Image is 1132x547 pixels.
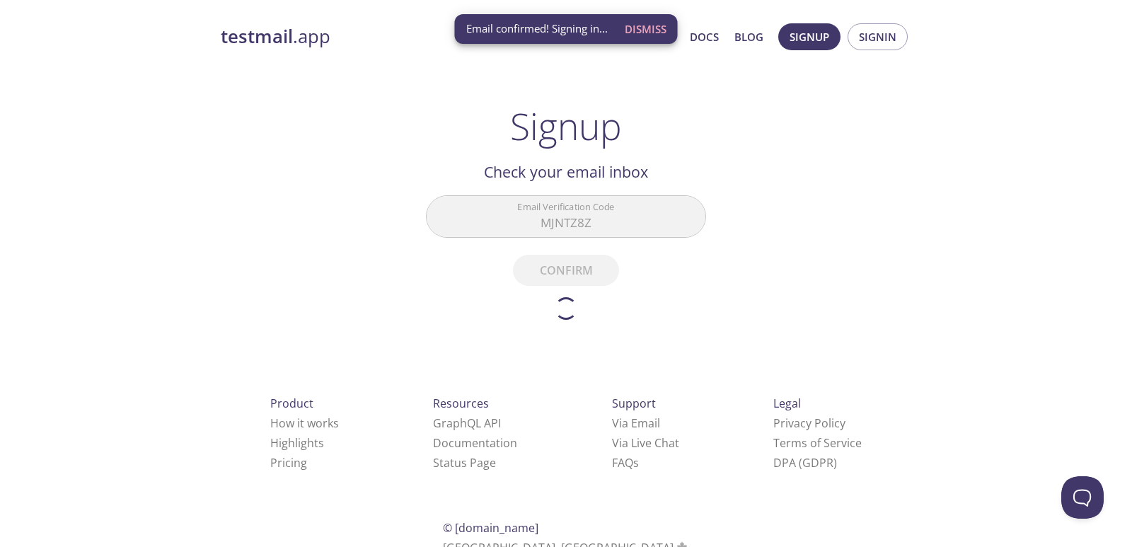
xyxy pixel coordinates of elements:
[633,455,639,471] span: s
[270,396,313,411] span: Product
[778,23,841,50] button: Signup
[433,435,517,451] a: Documentation
[619,16,672,42] button: Dismiss
[773,455,837,471] a: DPA (GDPR)
[612,396,656,411] span: Support
[612,435,679,451] a: Via Live Chat
[859,28,896,46] span: Signin
[270,455,307,471] a: Pricing
[1061,476,1104,519] iframe: Help Scout Beacon - Open
[612,415,660,431] a: Via Email
[612,455,639,471] a: FAQ
[433,396,489,411] span: Resources
[433,415,501,431] a: GraphQL API
[790,28,829,46] span: Signup
[466,21,608,36] span: Email confirmed! Signing in...
[270,415,339,431] a: How it works
[510,105,622,147] h1: Signup
[270,435,324,451] a: Highlights
[221,24,293,49] strong: testmail
[773,415,845,431] a: Privacy Policy
[734,28,763,46] a: Blog
[426,160,706,184] h2: Check your email inbox
[773,435,862,451] a: Terms of Service
[433,455,496,471] a: Status Page
[848,23,908,50] button: Signin
[443,520,538,536] span: © [DOMAIN_NAME]
[625,20,666,38] span: Dismiss
[773,396,801,411] span: Legal
[690,28,719,46] a: Docs
[221,25,553,49] a: testmail.app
